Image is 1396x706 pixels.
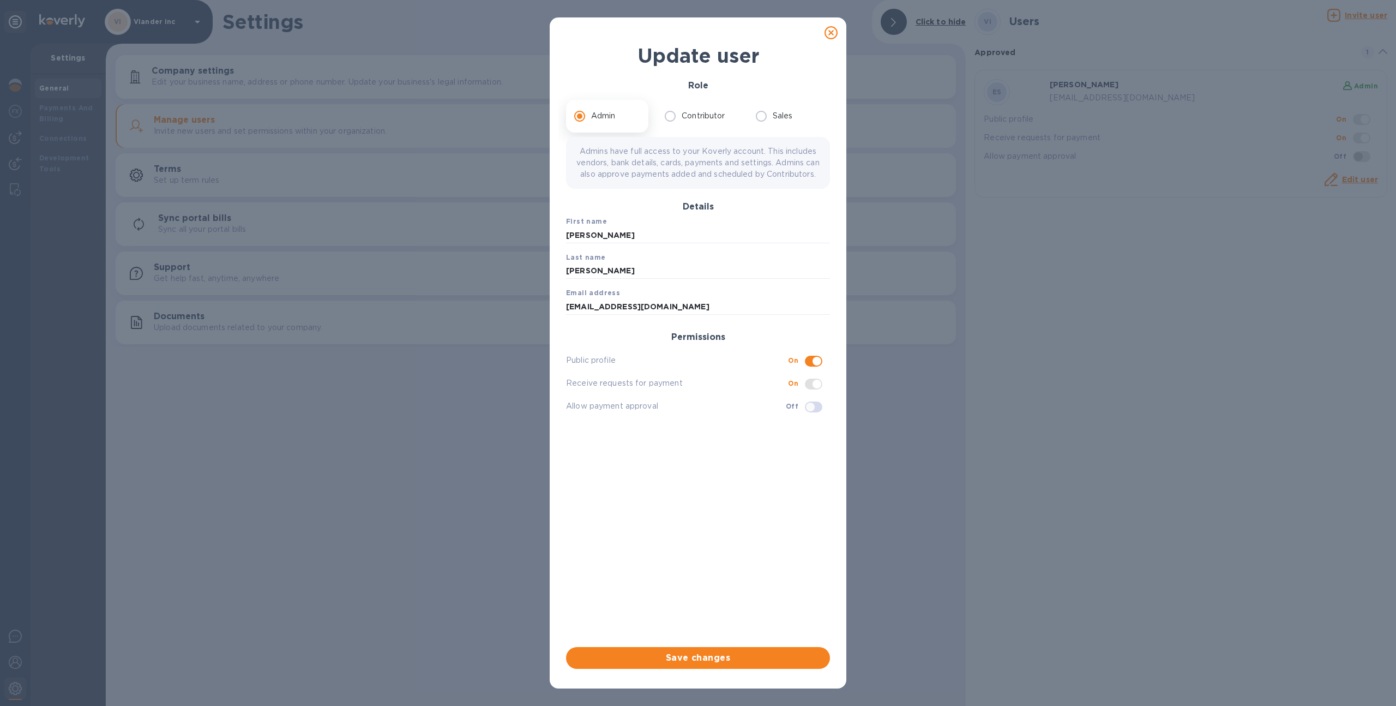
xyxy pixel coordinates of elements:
[566,400,786,412] p: Allow payment approval
[566,332,830,343] h3: Permissions
[788,356,798,364] b: On
[773,110,793,122] p: Sales
[566,100,830,133] div: role
[566,289,620,297] b: Email address
[575,651,821,665] span: Save changes
[566,81,830,91] h3: Role
[566,355,788,366] p: Public profile
[682,110,725,122] p: Contributor
[637,44,759,68] b: Update user
[566,647,830,669] button: Save changes
[566,378,788,389] p: Receive requests for payment
[566,253,606,261] b: Last name
[788,379,798,387] b: On
[575,146,821,180] p: Admins have full access to your Koverly account. This includes vendors, bank details, cards, paym...
[566,263,830,279] input: Enter last name
[566,217,607,225] b: First name
[786,402,798,410] b: Off
[566,227,830,243] input: Enter first name
[566,202,830,212] h3: Details
[566,298,830,315] input: Enter email address
[591,110,616,122] p: Admin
